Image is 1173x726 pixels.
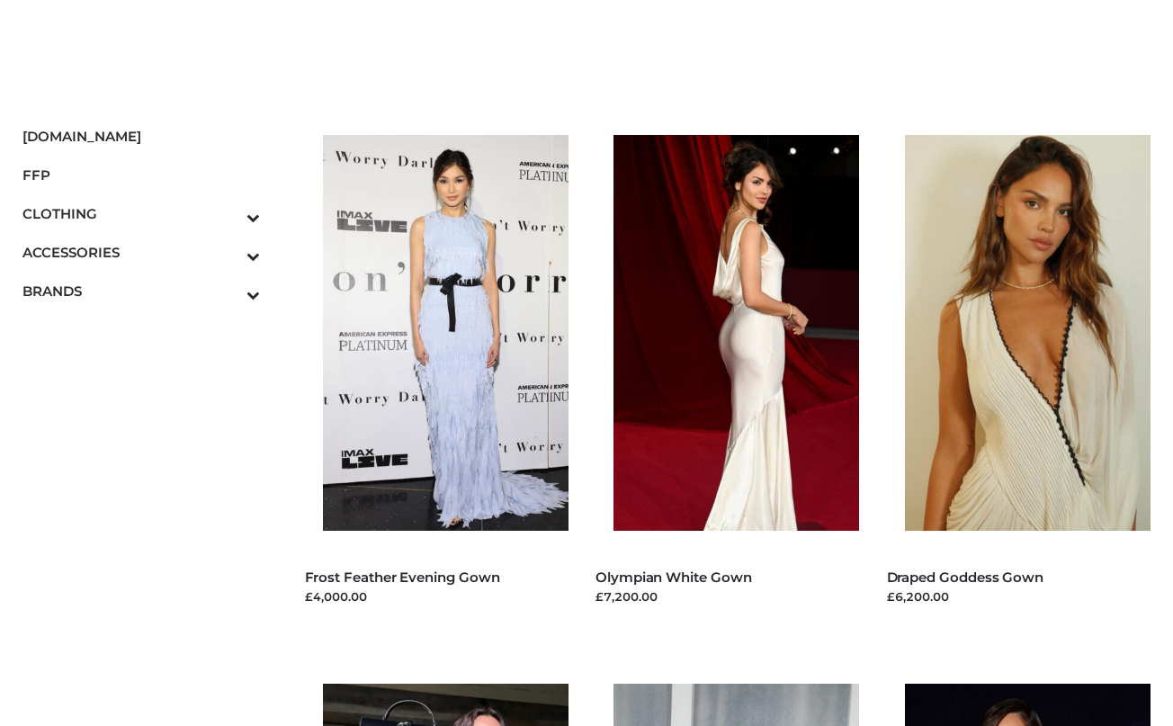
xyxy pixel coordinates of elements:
[887,569,1044,586] a: Draped Goddess Gown
[22,165,260,185] span: FFP
[22,156,260,194] a: FFP
[22,272,260,310] a: BRANDSToggle Submenu
[595,587,859,605] div: £7,200.00
[22,194,260,233] a: CLOTHINGToggle Submenu
[595,569,752,586] a: Olympian White Gown
[22,242,260,263] span: ACCESSORIES
[197,233,260,272] button: Toggle Submenu
[22,233,260,272] a: ACCESSORIESToggle Submenu
[197,194,260,233] button: Toggle Submenu
[887,587,1151,605] div: £6,200.00
[22,117,260,156] a: [DOMAIN_NAME]
[197,272,260,310] button: Toggle Submenu
[305,569,500,586] a: Frost Feather Evening Gown
[22,126,260,147] span: [DOMAIN_NAME]
[22,203,260,224] span: CLOTHING
[22,281,260,301] span: BRANDS
[305,587,569,605] div: £4,000.00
